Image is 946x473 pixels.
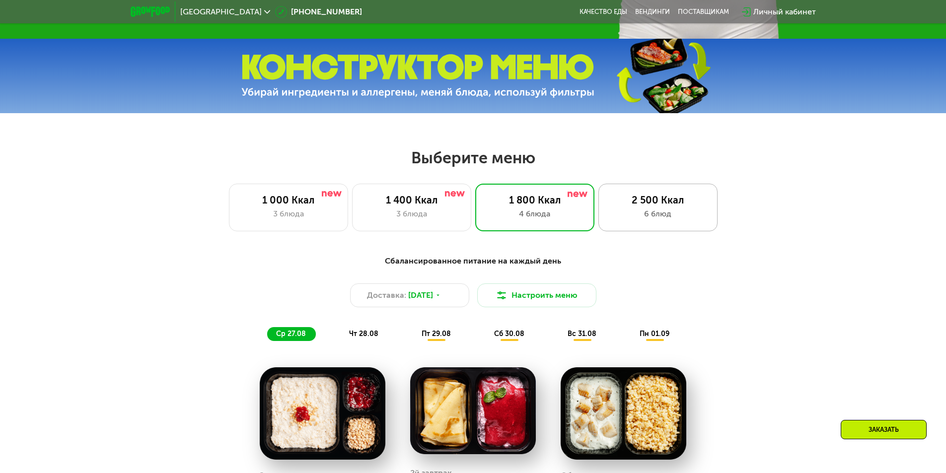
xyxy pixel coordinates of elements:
span: ср 27.08 [276,330,306,338]
div: поставщикам [678,8,729,16]
div: 3 блюда [363,208,461,220]
div: 4 блюда [486,208,584,220]
span: пн 01.09 [640,330,669,338]
span: пт 29.08 [422,330,451,338]
div: 1 000 Ккал [239,194,338,206]
div: Личный кабинет [753,6,816,18]
span: [GEOGRAPHIC_DATA] [180,8,262,16]
span: чт 28.08 [349,330,378,338]
span: [DATE] [408,289,433,301]
span: вс 31.08 [568,330,596,338]
span: Доставка: [367,289,406,301]
h2: Выберите меню [32,148,914,168]
a: Качество еды [580,8,627,16]
div: 2 500 Ккал [609,194,707,206]
span: сб 30.08 [494,330,524,338]
div: Заказать [841,420,927,439]
button: Настроить меню [477,283,596,307]
a: [PHONE_NUMBER] [275,6,362,18]
div: 1 800 Ккал [486,194,584,206]
div: 6 блюд [609,208,707,220]
div: Сбалансированное питание на каждый день [179,255,767,268]
a: Вендинги [635,8,670,16]
div: 3 блюда [239,208,338,220]
div: 1 400 Ккал [363,194,461,206]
